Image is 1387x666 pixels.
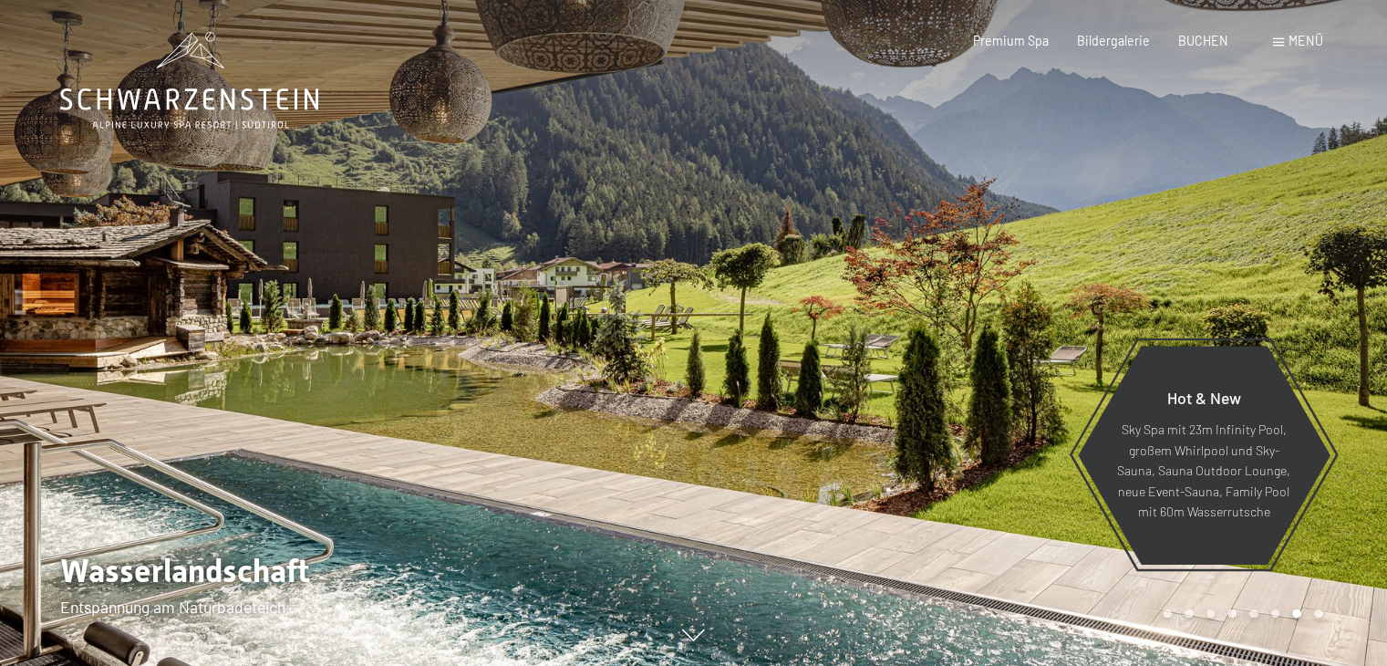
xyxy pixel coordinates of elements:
[1227,609,1237,619] div: Carousel Page 4
[1076,345,1330,566] a: Hot & New Sky Spa mit 23m Infinity Pool, großem Whirlpool und Sky-Sauna, Sauna Outdoor Lounge, ne...
[1249,609,1258,619] div: Carousel Page 5
[1166,388,1240,408] span: Hot & New
[1116,420,1290,523] p: Sky Spa mit 23m Infinity Pool, großem Whirlpool und Sky-Sauna, Sauna Outdoor Lounge, neue Event-S...
[1163,609,1172,619] div: Carousel Page 1
[1185,609,1194,619] div: Carousel Page 2
[1314,609,1323,619] div: Carousel Page 8
[1156,609,1322,619] div: Carousel Pagination
[1289,33,1323,48] span: Menü
[973,33,1049,48] a: Premium Spa
[1292,609,1301,619] div: Carousel Page 7 (Current Slide)
[1206,609,1216,619] div: Carousel Page 3
[1077,33,1150,48] a: Bildergalerie
[1178,33,1228,48] a: BUCHEN
[1271,609,1280,619] div: Carousel Page 6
